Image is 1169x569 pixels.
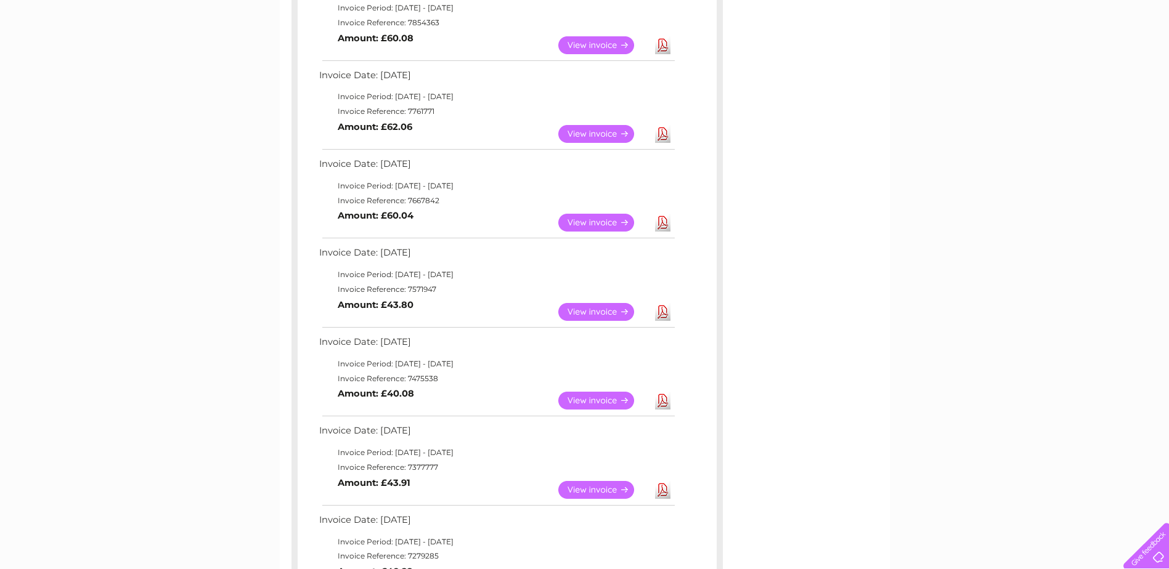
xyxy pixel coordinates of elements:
[338,121,412,132] b: Amount: £62.06
[338,477,410,488] b: Amount: £43.91
[316,15,677,30] td: Invoice Reference: 7854363
[316,67,677,90] td: Invoice Date: [DATE]
[316,549,677,563] td: Invoice Reference: 7279285
[316,267,677,282] td: Invoice Period: [DATE] - [DATE]
[316,156,677,179] td: Invoice Date: [DATE]
[316,460,677,475] td: Invoice Reference: 7377777
[655,303,670,321] a: Download
[338,388,414,399] b: Amount: £40.08
[41,32,104,70] img: logo.png
[316,282,677,297] td: Invoice Reference: 7571947
[983,52,1010,62] a: Energy
[316,89,677,104] td: Invoice Period: [DATE] - [DATE]
[316,179,677,193] td: Invoice Period: [DATE] - [DATE]
[316,334,677,357] td: Invoice Date: [DATE]
[1062,52,1080,62] a: Blog
[558,214,649,232] a: View
[655,36,670,54] a: Download
[558,481,649,499] a: View
[316,445,677,460] td: Invoice Period: [DATE] - [DATE]
[558,36,649,54] a: View
[338,299,413,310] b: Amount: £43.80
[316,244,677,267] td: Invoice Date: [DATE]
[316,357,677,371] td: Invoice Period: [DATE] - [DATE]
[294,7,876,60] div: Clear Business is a trading name of Verastar Limited (registered in [GEOGRAPHIC_DATA] No. 3667643...
[1128,52,1157,62] a: Log out
[316,535,677,549] td: Invoice Period: [DATE] - [DATE]
[655,392,670,410] a: Download
[316,422,677,445] td: Invoice Date: [DATE]
[655,125,670,143] a: Download
[558,392,649,410] a: View
[655,214,670,232] a: Download
[316,512,677,535] td: Invoice Date: [DATE]
[338,33,413,44] b: Amount: £60.08
[338,210,413,221] b: Amount: £60.04
[1017,52,1054,62] a: Telecoms
[1087,52,1117,62] a: Contact
[316,371,677,386] td: Invoice Reference: 7475538
[952,52,976,62] a: Water
[316,193,677,208] td: Invoice Reference: 7667842
[316,104,677,119] td: Invoice Reference: 7761771
[316,1,677,15] td: Invoice Period: [DATE] - [DATE]
[937,6,1022,22] a: 0333 014 3131
[558,125,649,143] a: View
[655,481,670,499] a: Download
[558,303,649,321] a: View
